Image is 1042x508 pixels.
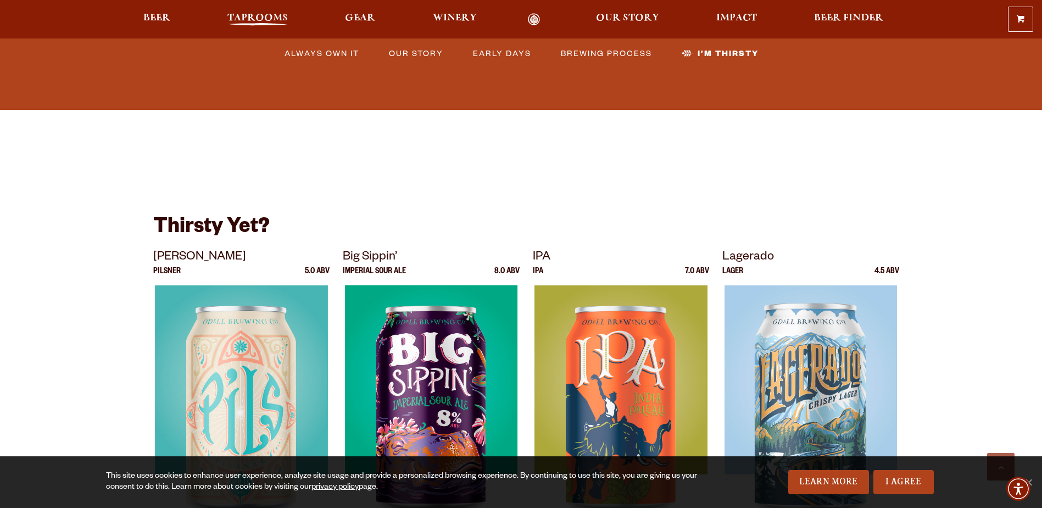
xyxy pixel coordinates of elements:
[220,13,295,26] a: Taprooms
[426,13,484,26] a: Winery
[227,14,288,23] span: Taprooms
[106,471,698,493] div: This site uses cookies to enhance user experience, analyze site usage and provide a personalized ...
[514,13,555,26] a: Odell Home
[716,14,757,23] span: Impact
[675,45,764,61] a: I’m Thirsty
[709,13,764,26] a: Impact
[343,268,406,285] p: Imperial Sour Ale
[685,268,709,285] p: 7.0 ABV
[698,45,759,61] span: I’m Thirsty
[311,483,359,492] a: privacy policy
[874,268,899,285] p: 4.5 ABV
[987,453,1015,481] a: Scroll to top
[589,13,666,26] a: Our Story
[788,470,869,494] a: Learn More
[153,268,181,285] p: Pilsner
[153,214,889,248] h3: Thirsty Yet?
[345,14,375,23] span: Gear
[1006,477,1030,501] div: Accessibility Menu
[136,13,177,26] a: Beer
[596,14,659,23] span: Our Story
[343,248,520,268] p: Big Sippin’
[554,45,657,61] a: Brewing Process
[494,268,520,285] p: 8.0 ABV
[305,268,330,285] p: 5.0 ABV
[382,45,449,61] a: Our Story
[285,45,359,61] span: Always Own It
[473,45,531,61] span: Early Days
[561,45,652,61] span: Brewing Process
[153,248,330,268] p: [PERSON_NAME]
[722,268,743,285] p: Lager
[338,13,382,26] a: Gear
[807,13,890,26] a: Beer Finder
[873,470,934,494] a: I Agree
[433,14,477,23] span: Winery
[389,45,443,61] span: Our Story
[533,248,710,268] p: IPA
[143,14,170,23] span: Beer
[722,248,899,268] p: Lagerado
[278,45,365,61] a: Always Own It
[466,45,537,61] a: Early Days
[533,268,543,285] p: IPA
[814,14,883,23] span: Beer Finder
